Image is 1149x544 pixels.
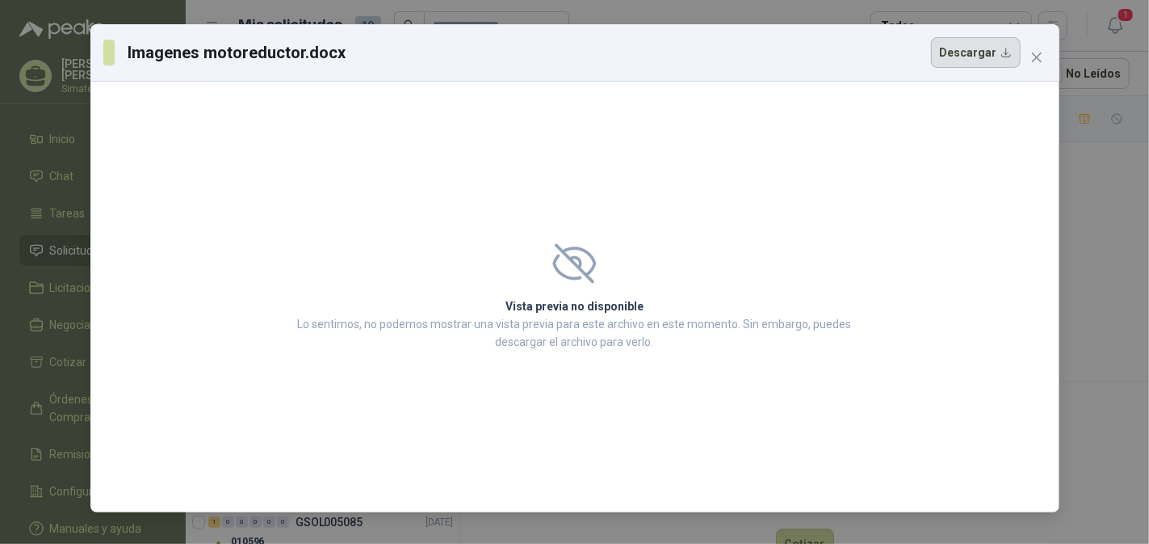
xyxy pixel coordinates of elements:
[1024,44,1050,70] button: Close
[293,297,857,315] h2: Vista previa no disponible
[1030,51,1043,64] span: close
[128,40,347,65] h3: Imagenes motoreductor.docx
[931,37,1021,68] button: Descargar
[293,315,857,351] p: Lo sentimos, no podemos mostrar una vista previa para este archivo en este momento. Sin embargo, ...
